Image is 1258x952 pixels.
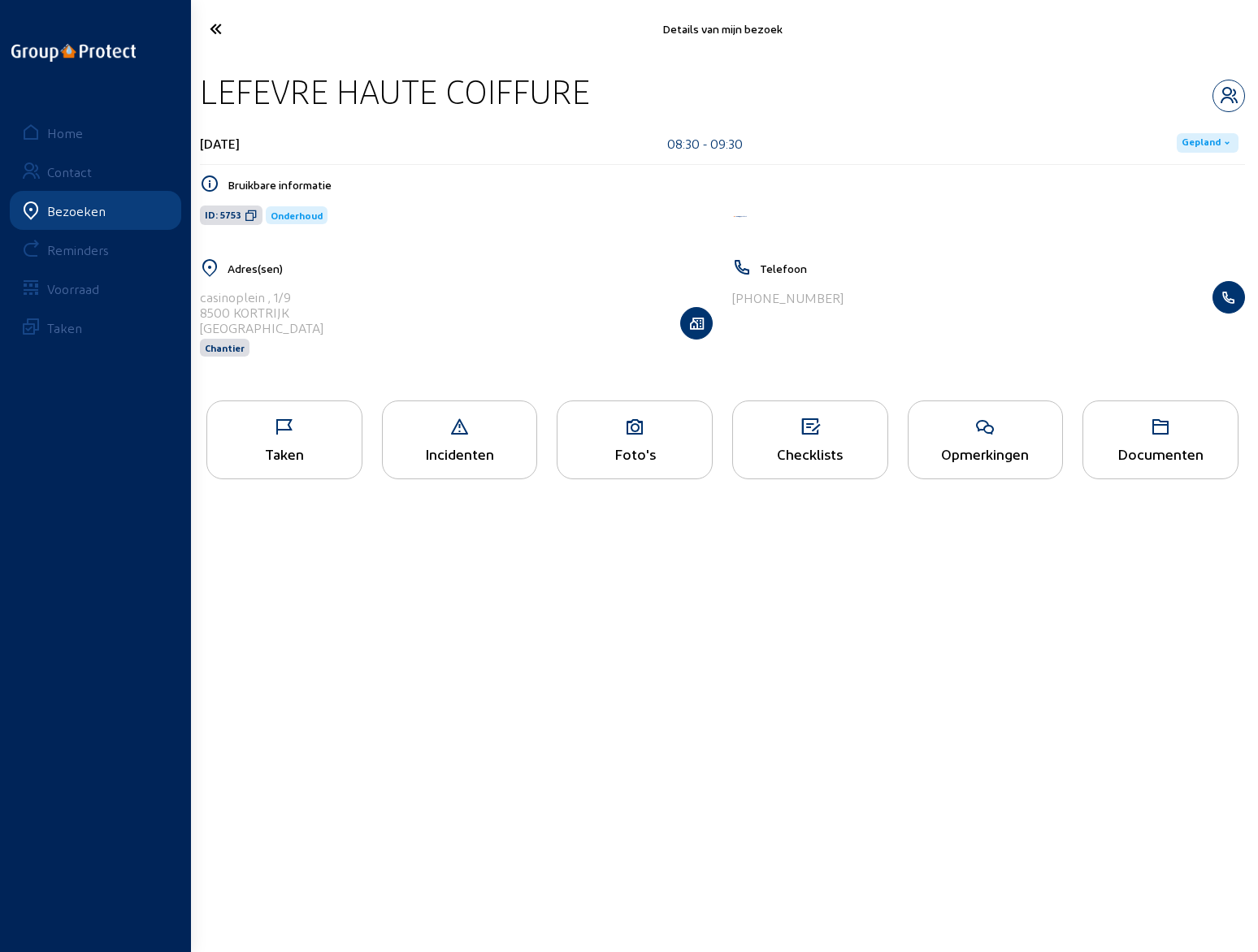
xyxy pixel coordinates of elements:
[10,269,181,308] a: Voorraad
[271,210,323,221] span: Onderhoud
[733,445,887,462] div: Checklists
[10,191,181,230] a: Bezoeken
[10,230,181,269] a: Reminders
[732,214,748,219] img: Energy Protect HVAC
[205,209,241,222] span: ID: 5753
[47,125,83,141] div: Home
[11,44,136,62] img: logo-oneline.png
[1182,136,1221,149] span: Gepland
[200,305,323,320] div: 8500 KORTRIJK
[47,320,82,335] div: Taken
[10,113,181,152] a: Home
[200,289,323,305] div: casinoplein , 1/9
[10,152,181,191] a: Contact
[10,308,181,347] a: Taken
[1083,445,1238,462] div: Documenten
[47,203,106,219] div: Bezoeken
[200,320,323,335] div: [GEOGRAPHIC_DATA]
[207,445,362,462] div: Taken
[47,164,92,180] div: Contact
[200,71,590,112] div: LEFEVRE HAUTE COIFFURE
[228,262,713,275] h5: Adres(sen)
[760,262,1245,275] h5: Telefoon
[228,178,1245,192] h5: Bruikbare informatie
[383,445,537,462] div: Incidenten
[205,342,245,353] span: Chantier
[667,136,743,151] div: 08:30 - 09:30
[909,445,1063,462] div: Opmerkingen
[732,290,844,305] div: [PHONE_NUMBER]
[47,281,99,296] div: Voorraad
[557,445,712,462] div: Foto's
[47,242,109,257] div: Reminders
[200,136,240,151] div: [DATE]
[366,22,1080,36] div: Details van mijn bezoek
